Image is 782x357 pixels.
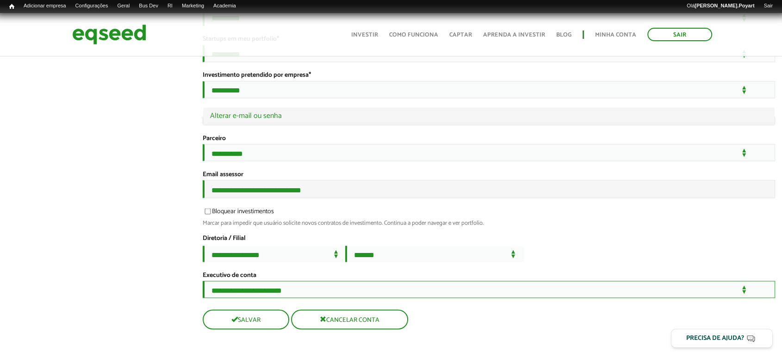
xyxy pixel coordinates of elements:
[203,309,289,329] button: Salvar
[210,112,768,119] a: Alterar e-mail ou senha
[203,171,243,178] label: Email assessor
[647,28,712,41] a: Sair
[203,135,226,142] label: Parceiro
[163,2,177,10] a: RI
[682,2,759,10] a: Olá[PERSON_NAME].Poyart
[483,32,545,38] a: Aprenda a investir
[19,2,71,10] a: Adicionar empresa
[556,32,571,38] a: Blog
[695,3,754,8] strong: [PERSON_NAME].Poyart
[177,2,209,10] a: Marketing
[203,220,776,226] div: Marcar para impedir que usuário solicite novos contratos de investimento. Continua a poder navega...
[209,2,241,10] a: Academia
[203,272,256,278] label: Executivo de conta
[595,32,636,38] a: Minha conta
[389,32,438,38] a: Como funciona
[203,235,776,241] label: Diretoria / Filial
[72,22,146,47] img: EqSeed
[112,2,134,10] a: Geral
[134,2,163,10] a: Bus Dev
[9,3,14,10] span: Início
[291,309,408,329] button: Cancelar conta
[203,208,274,217] label: Bloquear investimentos
[351,32,378,38] a: Investir
[5,2,19,11] a: Início
[309,70,311,80] span: Este campo é obrigatório.
[199,208,216,214] input: Bloquear investimentos
[449,32,472,38] a: Captar
[71,2,113,10] a: Configurações
[759,2,777,10] a: Sair
[203,72,311,79] label: Investimento pretendido por empresa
